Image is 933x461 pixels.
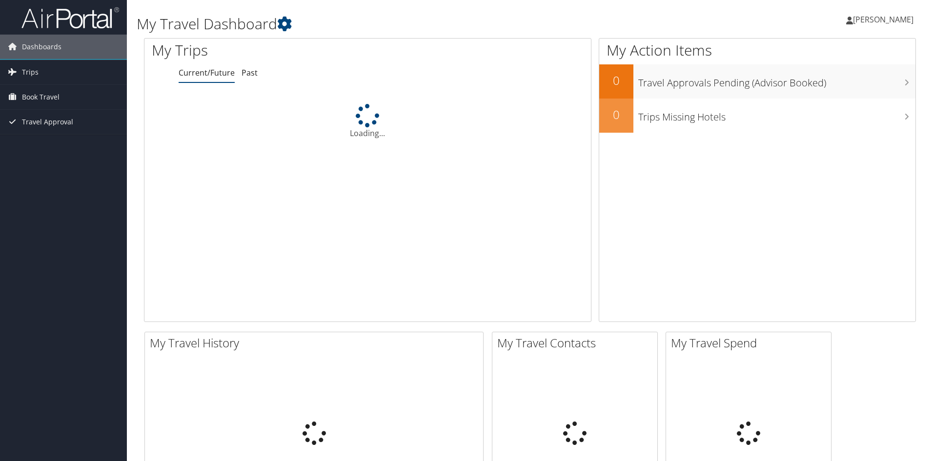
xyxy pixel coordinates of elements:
h2: My Travel History [150,335,483,351]
a: Current/Future [179,67,235,78]
h2: My Travel Spend [671,335,831,351]
span: Book Travel [22,85,60,109]
div: Loading... [144,104,591,139]
a: Past [242,67,258,78]
span: Travel Approval [22,110,73,134]
h3: Travel Approvals Pending (Advisor Booked) [638,71,915,90]
h2: 0 [599,106,633,123]
h2: My Travel Contacts [497,335,657,351]
span: Trips [22,60,39,84]
h1: My Travel Dashboard [137,14,661,34]
span: [PERSON_NAME] [853,14,913,25]
h3: Trips Missing Hotels [638,105,915,124]
a: 0Travel Approvals Pending (Advisor Booked) [599,64,915,99]
h1: My Trips [152,40,398,60]
h1: My Action Items [599,40,915,60]
span: Dashboards [22,35,61,59]
img: airportal-logo.png [21,6,119,29]
h2: 0 [599,72,633,89]
a: 0Trips Missing Hotels [599,99,915,133]
a: [PERSON_NAME] [846,5,923,34]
